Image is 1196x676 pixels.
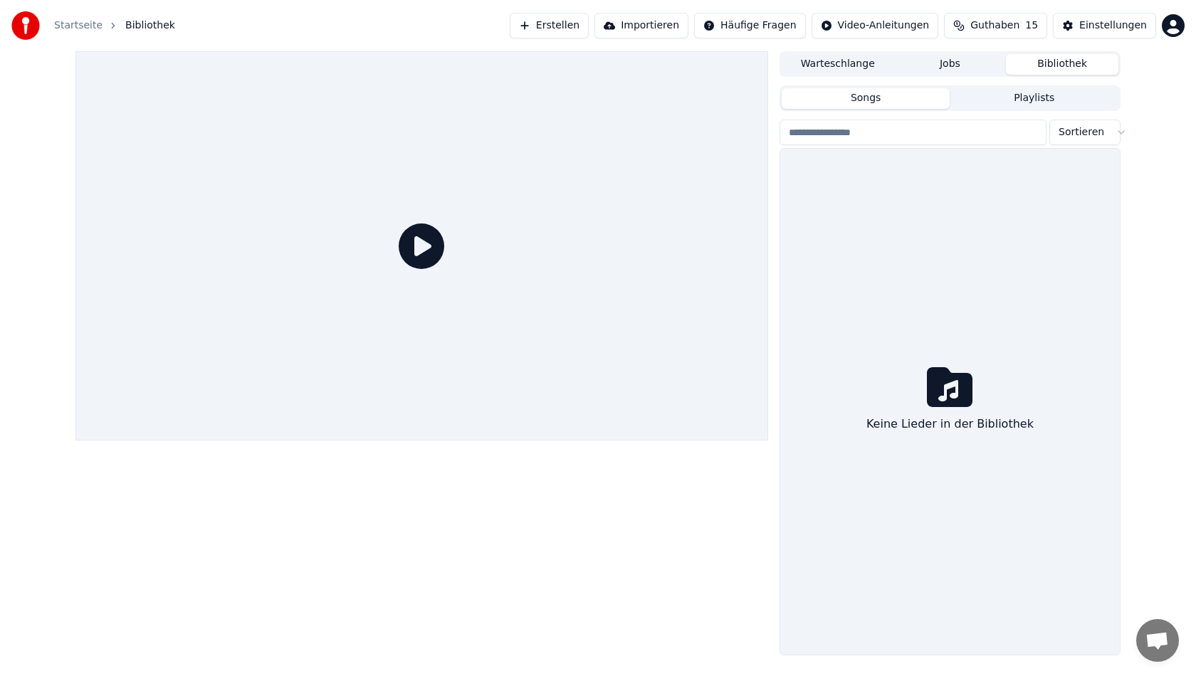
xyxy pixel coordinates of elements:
[1006,54,1118,75] button: Bibliothek
[782,54,894,75] button: Warteschlange
[944,13,1047,38] button: Guthaben15
[594,13,688,38] button: Importieren
[970,19,1019,33] span: Guthaben
[54,19,103,33] a: Startseite
[125,19,175,33] span: Bibliothek
[694,13,806,38] button: Häufige Fragen
[1079,19,1147,33] div: Einstellungen
[894,54,1007,75] button: Jobs
[510,13,589,38] button: Erstellen
[782,88,950,109] button: Songs
[950,88,1118,109] button: Playlists
[1136,619,1179,662] div: Chat öffnen
[1053,13,1156,38] button: Einstellungen
[11,11,40,40] img: youka
[812,13,939,38] button: Video-Anleitungen
[1059,125,1104,139] span: Sortieren
[1025,19,1038,33] span: 15
[54,19,175,33] nav: breadcrumb
[861,410,1039,438] div: Keine Lieder in der Bibliothek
